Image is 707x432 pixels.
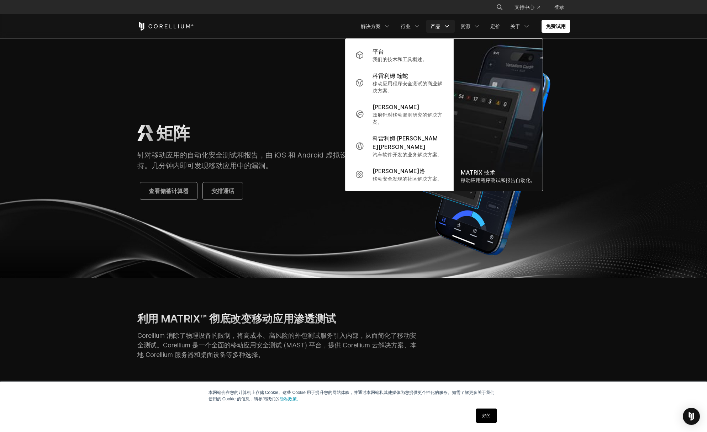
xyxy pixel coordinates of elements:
[350,162,449,187] a: [PERSON_NAME]洛 移动安全发现的社区解决方案。
[149,187,189,194] font: 查看储蓄计算器
[361,23,381,29] font: 解决方案
[211,187,234,194] font: 安排通话
[454,39,543,191] a: MATRIX 技术 移动应用程序测试和报告自动化。
[431,23,440,29] font: 产品
[350,67,449,98] a: 科雷利姆·蝰蛇 移动应用程序安全测试的商业解决方案。
[373,112,442,125] font: 政府针对移动漏洞研究的解决方案。
[137,312,336,325] font: 利用 MATRIX™ 彻底改变移动应用渗透测试
[209,390,495,401] font: 本网站会在您的计算机上存储 Cookie。这些 Cookie 用于提升您的网站体验，并通过本网站和其他媒体为您提供更个性化的服务。如需了解更多关于我们使用的 Cookie 的信息，请参阅我们的
[373,151,442,158] font: 汽车软件开发的业务解决方案。
[461,177,535,183] font: 移动应用程序测试和报告自动化。
[203,182,243,199] a: 安排通话
[510,23,520,29] font: 关于
[137,151,375,170] font: 针对移动应用的自动化安全测试和报告，由 iOS 和 Android 虚拟设备提供支持。几分钟内即可发现移动应用中的漏洞。
[137,22,194,31] a: 科雷利姆之家
[461,169,495,176] font: MATRIX 技术
[373,103,420,111] font: [PERSON_NAME]
[156,123,190,144] font: 矩阵
[476,409,497,423] a: 好的
[515,4,534,10] font: 支持中心
[350,43,449,67] a: 平台 我们的技术和工具概述。
[350,130,449,162] a: 科雷利姆·[PERSON_NAME][PERSON_NAME] 汽车软件开发的业务解决方案。
[373,167,425,175] font: [PERSON_NAME]洛
[373,135,438,150] font: 科雷利姆·[PERSON_NAME][PERSON_NAME]
[546,23,566,29] font: 免费试用
[493,1,506,14] button: 搜索
[683,408,700,425] div: Open Intercom Messenger
[373,48,384,55] font: 平台
[373,72,408,79] font: 科雷利姆·蝰蛇
[401,23,411,29] font: 行业
[140,182,197,199] a: 查看储蓄计算器
[487,1,570,14] div: 导航菜单
[482,413,491,418] font: 好的
[454,39,543,191] img: Matrix_WebNav_1x
[137,125,153,141] img: MATRIX 徽标
[280,396,301,401] a: 隐私政策。
[137,332,417,358] font: Corellium 消除了物理设备的限制，将高成本、高风险的外包测试服务引入内部，从而简化了移动安全测试。Corellium 是一个全面的移动应用安全测试 (MAST) 平台，提供 Corell...
[357,20,570,33] div: 导航菜单
[350,98,449,130] a: [PERSON_NAME] 政府针对移动漏洞研究的解决方案。
[373,80,442,94] font: 移动应用程序安全测试的商业解决方案。
[460,23,470,29] font: 资源
[554,4,564,10] font: 登录
[373,176,442,182] font: 移动安全发现的社区解决方案。
[490,23,500,29] font: 定价
[373,56,427,62] font: 我们的技术和工具概述。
